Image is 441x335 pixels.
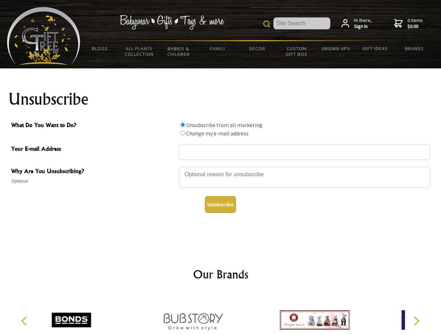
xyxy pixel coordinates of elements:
[354,17,372,30] span: Hi there,
[341,17,372,30] a: Hi there,Sign in
[354,23,372,30] strong: Sign in
[186,130,249,137] label: Change my e-mail address
[273,17,330,29] input: Site Search
[181,122,185,127] input: What Do You Want to Do?
[119,15,224,30] img: Babywear - Gifts - Toys & more
[120,41,159,61] a: All Plants Collection
[407,23,423,30] strong: $0.00
[179,167,430,188] textarea: Why Are You Unsubscribing?
[205,196,236,213] button: Unsubscribe
[407,17,423,30] span: 0 items
[11,167,175,177] span: Why Are You Unsubscribing?
[409,313,424,329] button: Next
[316,41,355,56] a: Grown Ups
[11,144,175,155] span: Your E-mail Address
[8,91,433,107] h1: Unsubscribe
[394,17,423,30] a: 0 items$0.00
[14,266,427,283] h2: Our Brands
[11,177,175,185] span: Optional
[11,121,175,131] span: What Do You Want to Do?
[395,41,434,56] a: Brands
[80,41,120,56] a: BLOGS
[181,131,185,135] input: What Do You Want to Do?
[277,41,316,61] a: Custom Gift Box
[355,41,395,56] a: Gift Ideas
[263,21,270,28] img: product search
[159,41,198,61] a: Babies & Children
[179,144,430,160] input: Your E-mail Address
[237,41,277,56] a: Decor
[17,313,33,329] button: Previous
[198,41,238,56] a: Family
[186,121,263,128] label: Unsubscribe from all marketing
[7,7,80,65] img: Babyware - Gifts - Toys and more...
